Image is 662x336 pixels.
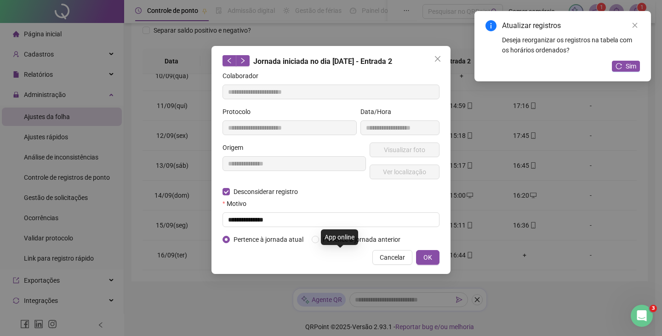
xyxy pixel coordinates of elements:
span: Cancelar [380,252,405,262]
span: Sim [626,61,636,71]
span: info-circle [485,20,496,31]
button: OK [416,250,439,265]
span: Pertence à jornada anterior [319,234,404,245]
label: Colaborador [223,71,264,81]
span: close [434,55,441,63]
button: Ver localização [370,165,439,179]
div: Jornada iniciada no dia [DATE] - Entrada 2 [223,55,439,67]
label: Origem [223,142,249,153]
span: reload [616,63,622,69]
span: OK [423,252,432,262]
span: left [226,57,233,64]
button: Cancelar [372,250,412,265]
button: right [236,55,250,66]
label: Data/Hora [360,107,397,117]
span: 3 [650,305,657,312]
span: right [240,57,246,64]
label: Protocolo [223,107,257,117]
button: Close [430,51,445,66]
span: Desconsiderar registro [230,187,302,197]
a: Close [630,20,640,30]
label: Motivo [223,199,252,209]
span: Pertence à jornada atual [230,234,307,245]
span: close [632,22,638,28]
div: Deseja reorganizar os registros na tabela com os horários ordenados? [502,35,640,55]
button: Visualizar foto [370,142,439,157]
div: App online [321,229,358,245]
button: Sim [612,61,640,72]
div: Atualizar registros [502,20,640,31]
iframe: Intercom live chat [631,305,653,327]
button: left [223,55,236,66]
